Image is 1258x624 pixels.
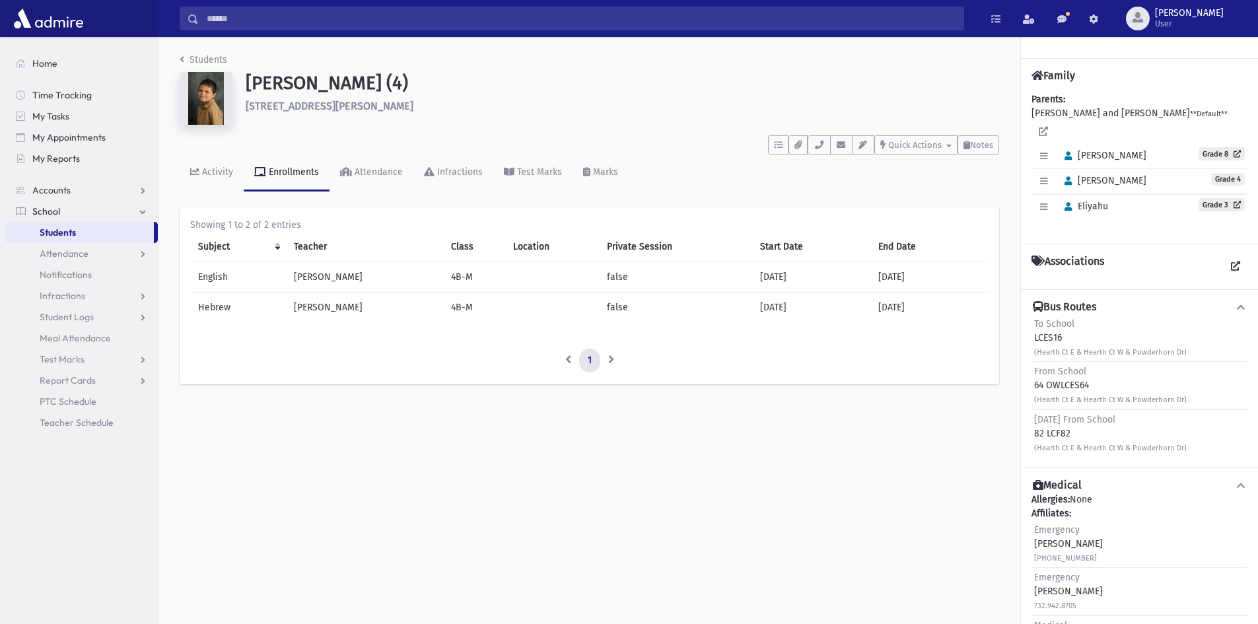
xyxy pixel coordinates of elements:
[5,243,158,264] a: Attendance
[32,153,80,164] span: My Reports
[5,180,158,201] a: Accounts
[1155,8,1224,18] span: [PERSON_NAME]
[330,155,413,191] a: Attendance
[190,218,989,232] div: Showing 1 to 2 of 2 entries
[1034,571,1103,612] div: [PERSON_NAME]
[1031,92,1247,233] div: [PERSON_NAME] and [PERSON_NAME]
[190,232,286,262] th: Subject
[246,100,999,112] h6: [STREET_ADDRESS][PERSON_NAME]
[1034,602,1076,610] small: 732.942.8705
[32,110,69,122] span: My Tasks
[590,166,618,178] div: Marks
[443,262,505,293] td: 4B-M
[5,349,158,370] a: Test Marks
[286,293,443,323] td: [PERSON_NAME]
[1031,255,1104,279] h4: Associations
[752,262,870,293] td: [DATE]
[1034,554,1097,563] small: [PHONE_NUMBER]
[888,140,942,150] span: Quick Actions
[40,311,94,323] span: Student Logs
[40,374,96,386] span: Report Cards
[1031,479,1247,493] button: Medical
[1199,198,1245,211] a: Grade 3
[1034,348,1187,357] small: (Hearth Ct E & Hearth Ct W & Powderhorn Dr)
[5,264,158,285] a: Notifications
[5,222,154,243] a: Students
[246,72,999,94] h1: [PERSON_NAME] (4)
[1224,255,1247,279] a: View all Associations
[870,293,989,323] td: [DATE]
[190,262,286,293] td: English
[1059,175,1146,186] span: [PERSON_NAME]
[5,201,158,222] a: School
[32,184,71,196] span: Accounts
[443,232,505,262] th: Class
[870,262,989,293] td: [DATE]
[180,54,227,65] a: Students
[599,232,752,262] th: Private Session
[5,53,158,74] a: Home
[752,293,870,323] td: [DATE]
[5,391,158,412] a: PTC Schedule
[5,306,158,328] a: Student Logs
[286,262,443,293] td: [PERSON_NAME]
[1034,413,1187,454] div: 82 LCF82
[1031,69,1075,82] h4: Family
[1031,508,1071,519] b: Affiliates:
[244,155,330,191] a: Enrollments
[5,285,158,306] a: Infractions
[413,155,493,191] a: Infractions
[266,166,319,178] div: Enrollments
[40,290,85,302] span: Infractions
[190,293,286,323] td: Hebrew
[435,166,483,178] div: Infractions
[599,293,752,323] td: false
[40,417,114,429] span: Teacher Schedule
[1034,317,1187,359] div: LCES16
[505,232,598,262] th: Location
[870,232,989,262] th: End Date
[1034,318,1074,329] span: To School
[599,262,752,293] td: false
[5,106,158,127] a: My Tasks
[1034,414,1115,425] span: [DATE] From School
[1059,150,1146,161] span: [PERSON_NAME]
[352,166,403,178] div: Attendance
[1033,300,1096,314] h4: Bus Routes
[958,135,999,155] button: Notes
[874,135,958,155] button: Quick Actions
[40,396,96,407] span: PTC Schedule
[180,155,244,191] a: Activity
[5,328,158,349] a: Meal Attendance
[573,155,629,191] a: Marks
[40,269,92,281] span: Notifications
[1059,201,1108,212] span: Eliyahu
[752,232,870,262] th: Start Date
[1034,366,1086,377] span: From School
[1034,444,1187,452] small: (Hearth Ct E & Hearth Ct W & Powderhorn Dr)
[40,353,85,365] span: Test Marks
[1031,494,1070,505] b: Allergies:
[5,85,158,106] a: Time Tracking
[1211,173,1245,186] span: Grade 4
[514,166,562,178] div: Test Marks
[493,155,573,191] a: Test Marks
[1031,300,1247,314] button: Bus Routes
[199,166,233,178] div: Activity
[970,140,993,150] span: Notes
[1155,18,1224,29] span: User
[11,5,87,32] img: AdmirePro
[1031,94,1065,105] b: Parents:
[286,232,443,262] th: Teacher
[1034,572,1080,583] span: Emergency
[1034,523,1103,565] div: [PERSON_NAME]
[443,293,505,323] td: 4B-M
[40,332,111,344] span: Meal Attendance
[1034,396,1187,404] small: (Hearth Ct E & Hearth Ct W & Powderhorn Dr)
[1033,479,1082,493] h4: Medical
[5,148,158,169] a: My Reports
[199,7,963,30] input: Search
[1034,524,1080,536] span: Emergency
[32,89,92,101] span: Time Tracking
[40,226,76,238] span: Students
